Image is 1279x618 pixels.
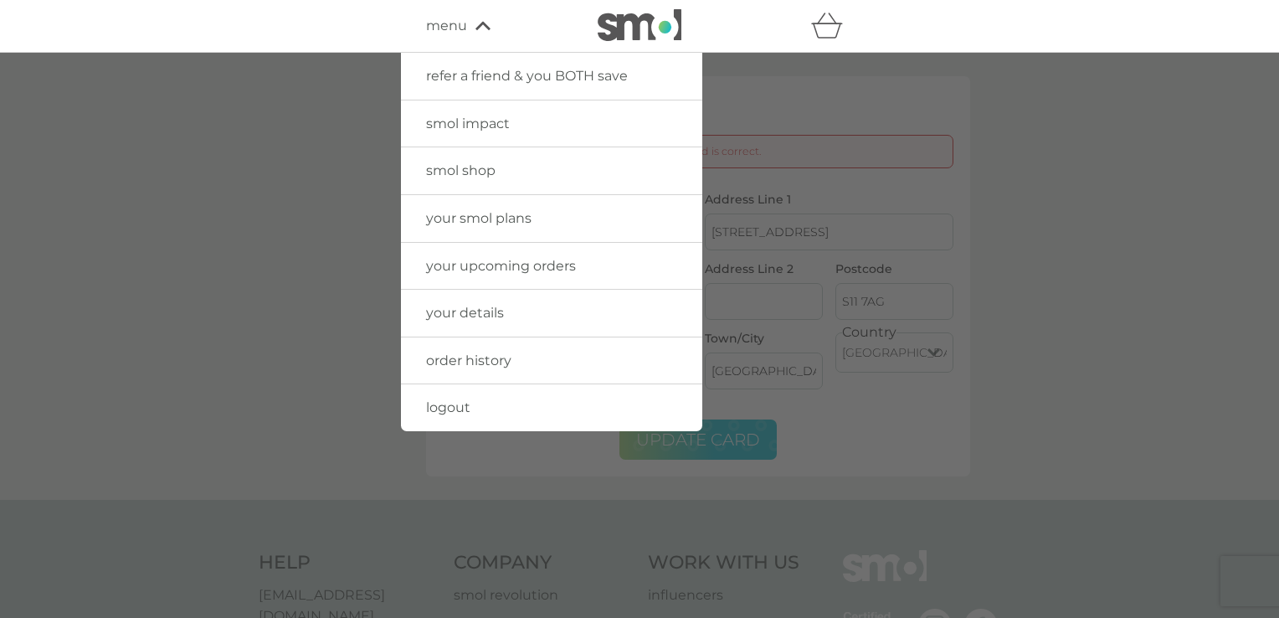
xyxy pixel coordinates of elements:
[401,147,702,194] a: smol shop
[401,53,702,100] a: refer a friend & you BOTH save
[426,399,470,415] span: logout
[426,210,532,226] span: your smol plans
[426,68,628,84] span: refer a friend & you BOTH save
[426,258,576,274] span: your upcoming orders
[401,243,702,290] a: your upcoming orders
[401,195,702,242] a: your smol plans
[598,9,681,41] img: smol
[401,290,702,337] a: your details
[401,100,702,147] a: smol impact
[401,384,702,431] a: logout
[811,9,853,43] div: basket
[426,15,467,37] span: menu
[426,162,496,178] span: smol shop
[426,353,511,368] span: order history
[426,116,510,131] span: smol impact
[401,337,702,384] a: order history
[426,305,504,321] span: your details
